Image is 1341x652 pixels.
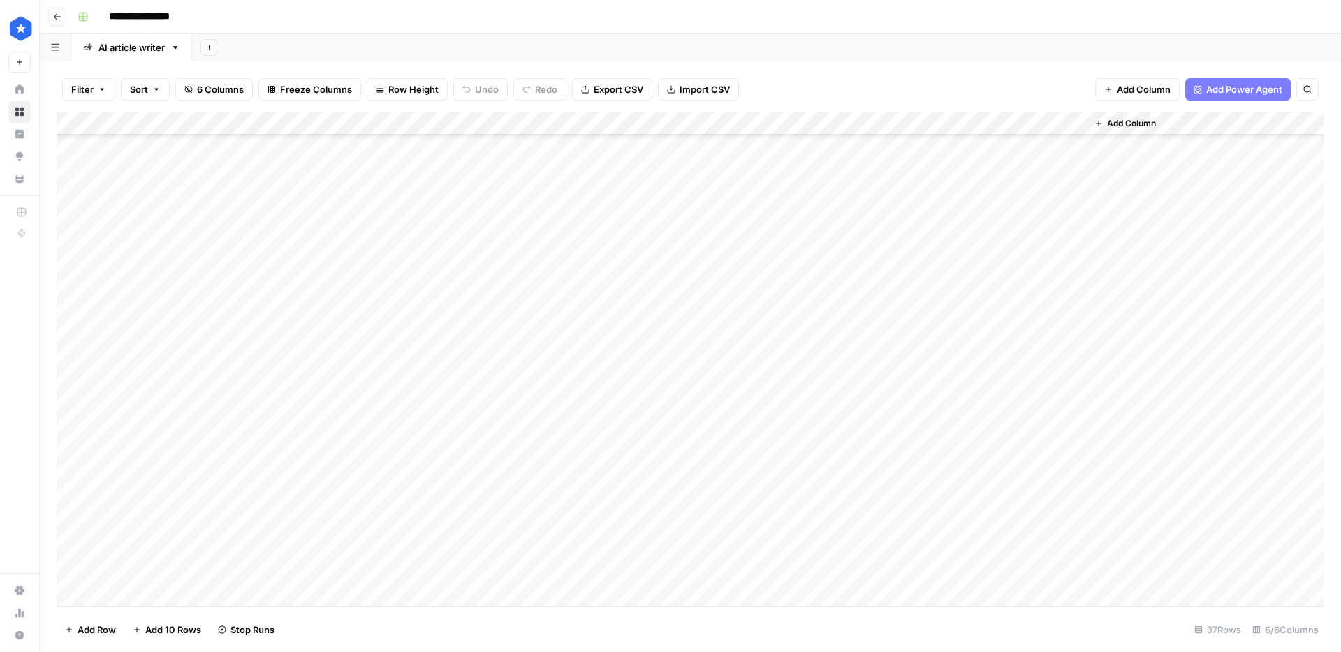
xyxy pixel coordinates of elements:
button: Redo [513,78,566,101]
button: Workspace: ConsumerAffairs [8,11,31,46]
a: Usage [8,602,31,624]
span: Freeze Columns [280,82,352,96]
button: Add Column [1095,78,1180,101]
button: 6 Columns [175,78,253,101]
a: Settings [8,579,31,602]
span: Add 10 Rows [145,623,201,637]
a: Your Data [8,168,31,190]
span: Stop Runs [230,623,274,637]
a: Home [8,78,31,101]
span: Import CSV [680,82,730,96]
span: Sort [130,82,148,96]
span: Export CSV [594,82,643,96]
div: 6/6 Columns [1247,618,1324,641]
span: Add Column [1107,117,1156,130]
button: Export CSV [572,78,652,101]
a: Insights [8,123,31,145]
button: Help + Support [8,624,31,646]
span: 6 Columns [197,82,244,96]
img: ConsumerAffairs Logo [8,16,34,41]
span: Add Column [1117,82,1171,96]
a: Browse [8,101,31,123]
span: Add Power Agent [1206,82,1282,96]
span: Row Height [388,82,439,96]
button: Add Power Agent [1185,78,1291,101]
span: Filter [71,82,94,96]
button: Freeze Columns [258,78,361,101]
button: Add 10 Rows [124,618,210,641]
span: Add Row [78,623,116,637]
button: Filter [62,78,115,101]
span: Undo [475,82,499,96]
div: AI article writer [98,40,165,54]
button: Add Column [1089,114,1162,133]
button: Row Height [367,78,448,101]
button: Undo [453,78,508,101]
div: 37 Rows [1189,618,1247,641]
a: AI article writer [71,34,192,61]
span: Redo [535,82,557,96]
button: Add Row [57,618,124,641]
button: Sort [121,78,170,101]
a: Opportunities [8,145,31,168]
button: Import CSV [658,78,739,101]
button: Stop Runs [210,618,283,641]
